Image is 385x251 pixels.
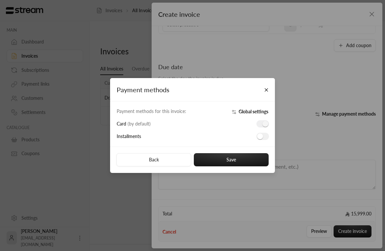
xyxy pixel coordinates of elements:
[117,121,151,126] span: Card
[117,108,216,115] div: Payment methods for this invoice:
[194,153,269,166] button: Save
[239,109,268,114] span: Global settings
[117,133,141,139] span: Installments
[128,121,151,126] span: ( by default )
[117,86,169,94] span: Payment methods
[116,153,191,166] button: Back
[261,84,272,96] button: Close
